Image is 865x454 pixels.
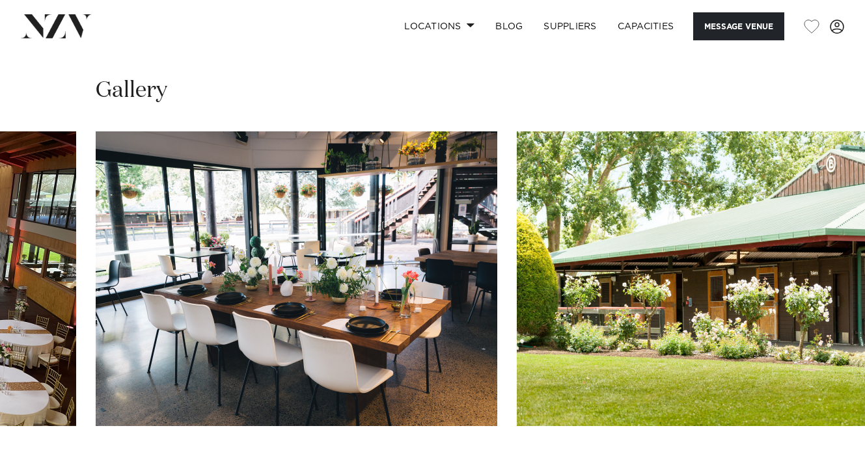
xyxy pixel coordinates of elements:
[533,12,607,40] a: SUPPLIERS
[96,76,167,105] h2: Gallery
[21,14,92,38] img: nzv-logo.png
[607,12,685,40] a: Capacities
[485,12,533,40] a: BLOG
[96,131,497,426] swiper-slide: 4 / 23
[394,12,485,40] a: Locations
[693,12,784,40] button: Message Venue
